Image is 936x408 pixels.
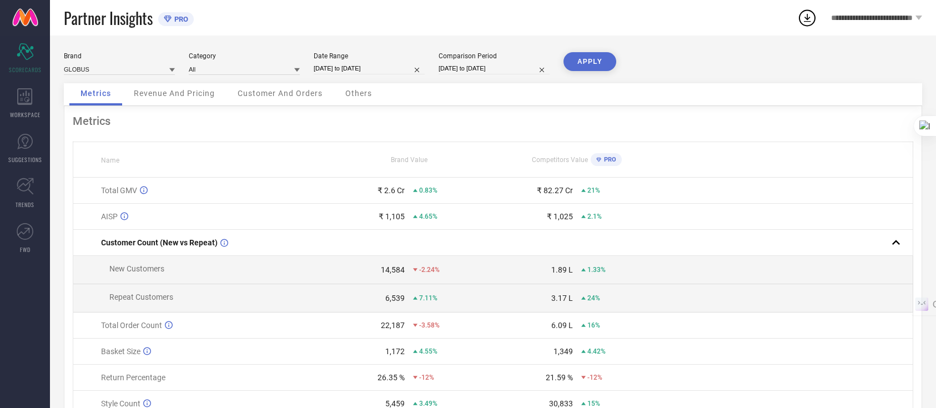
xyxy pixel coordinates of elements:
span: 21% [587,187,600,194]
span: Repeat Customers [109,293,173,301]
div: 30,833 [549,399,573,408]
div: ₹ 1,025 [547,212,573,221]
span: Basket Size [101,347,140,356]
div: 1.89 L [551,265,573,274]
div: Comparison Period [439,52,550,60]
div: 21.59 % [546,373,573,382]
button: APPLY [563,52,616,71]
span: Total Order Count [101,321,162,330]
div: ₹ 1,105 [379,212,405,221]
span: 4.42% [587,347,606,355]
span: WORKSPACE [10,110,41,119]
div: 22,187 [381,321,405,330]
div: 5,459 [385,399,405,408]
div: 6,539 [385,294,405,303]
span: 15% [587,400,600,407]
div: 1,349 [553,347,573,356]
span: Partner Insights [64,7,153,29]
span: 7.11% [419,294,437,302]
input: Select comparison period [439,63,550,74]
span: Customer Count (New vs Repeat) [101,238,218,247]
span: SUGGESTIONS [8,155,42,164]
span: 2.1% [587,213,602,220]
span: Metrics [80,89,111,98]
span: 24% [587,294,600,302]
span: 3.49% [419,400,437,407]
span: 4.65% [419,213,437,220]
div: Open download list [797,8,817,28]
span: 4.55% [419,347,437,355]
div: 14,584 [381,265,405,274]
span: Competitors Value [532,156,588,164]
span: Total GMV [101,186,137,195]
div: Date Range [314,52,425,60]
span: Others [345,89,372,98]
span: 1.33% [587,266,606,274]
span: 0.83% [419,187,437,194]
span: 16% [587,321,600,329]
span: Brand Value [391,156,427,164]
div: Metrics [73,114,913,128]
span: -3.58% [419,321,440,329]
span: Customer And Orders [238,89,323,98]
div: ₹ 82.27 Cr [537,186,573,195]
div: 3.17 L [551,294,573,303]
div: 1,172 [385,347,405,356]
div: 26.35 % [378,373,405,382]
span: Style Count [101,399,140,408]
span: FWD [20,245,31,254]
span: -12% [587,374,602,381]
div: 6.09 L [551,321,573,330]
div: ₹ 2.6 Cr [378,186,405,195]
div: Brand [64,52,175,60]
span: Revenue And Pricing [134,89,215,98]
span: -12% [419,374,434,381]
span: PRO [172,15,188,23]
input: Select date range [314,63,425,74]
span: -2.24% [419,266,440,274]
span: Name [101,157,119,164]
span: New Customers [109,264,164,273]
div: Category [189,52,300,60]
span: AISP [101,212,118,221]
span: PRO [601,156,616,163]
span: Return Percentage [101,373,165,382]
span: SCORECARDS [9,66,42,74]
span: TRENDS [16,200,34,209]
